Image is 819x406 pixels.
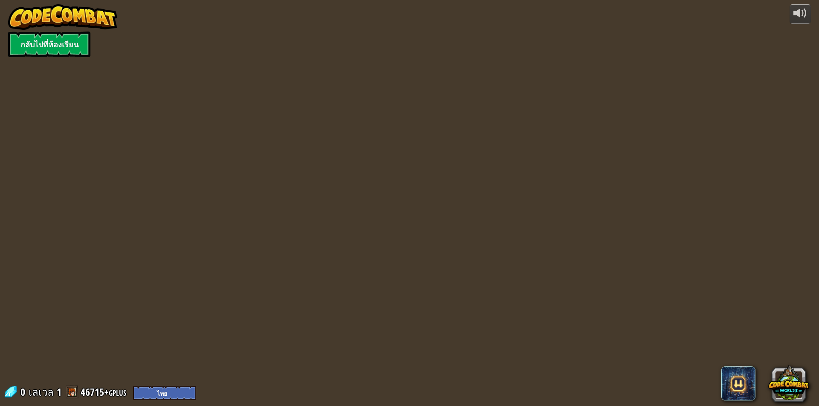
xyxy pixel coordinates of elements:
a: 46715+gplus [81,385,129,399]
span: 1 [57,385,61,399]
span: เลเวล [29,385,54,399]
span: 0 [20,385,28,399]
button: CodeCombat Worlds on Roblox [768,363,809,404]
img: CodeCombat - Learn how to code by playing a game [8,4,117,30]
button: ปรับระดับเสียง [790,4,811,24]
span: CodeCombat AI HackStack [721,366,755,400]
a: กลับไปที่ห้องเรียน [8,32,90,57]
